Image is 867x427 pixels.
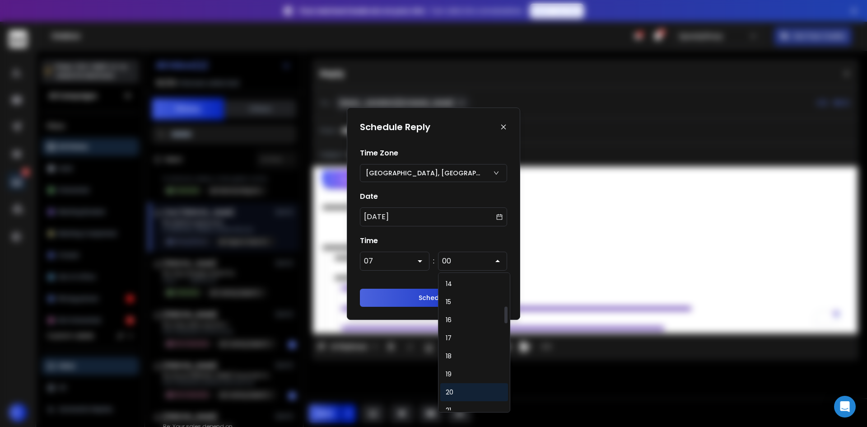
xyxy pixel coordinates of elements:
button: Schedule [360,289,507,307]
p: 14 [444,277,454,290]
p: 16 [444,314,453,326]
h1: Date [360,191,507,202]
p: 21 [444,404,453,417]
span: : [433,256,434,267]
h1: Time Zone [360,148,507,159]
p: 17 [444,332,453,344]
p: [GEOGRAPHIC_DATA], [GEOGRAPHIC_DATA] (UTC+6:00) [366,169,488,178]
p: [DATE] [364,211,389,222]
button: [DATE] [360,207,507,226]
div: 07 [364,256,373,267]
h1: Time [360,235,507,246]
p: 19 [444,368,453,380]
h1: Schedule Reply [360,121,430,133]
div: Open Intercom Messenger [834,396,856,418]
p: 18 [444,350,453,362]
div: 00 [442,256,451,267]
p: 15 [444,296,453,308]
p: 20 [444,386,455,399]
